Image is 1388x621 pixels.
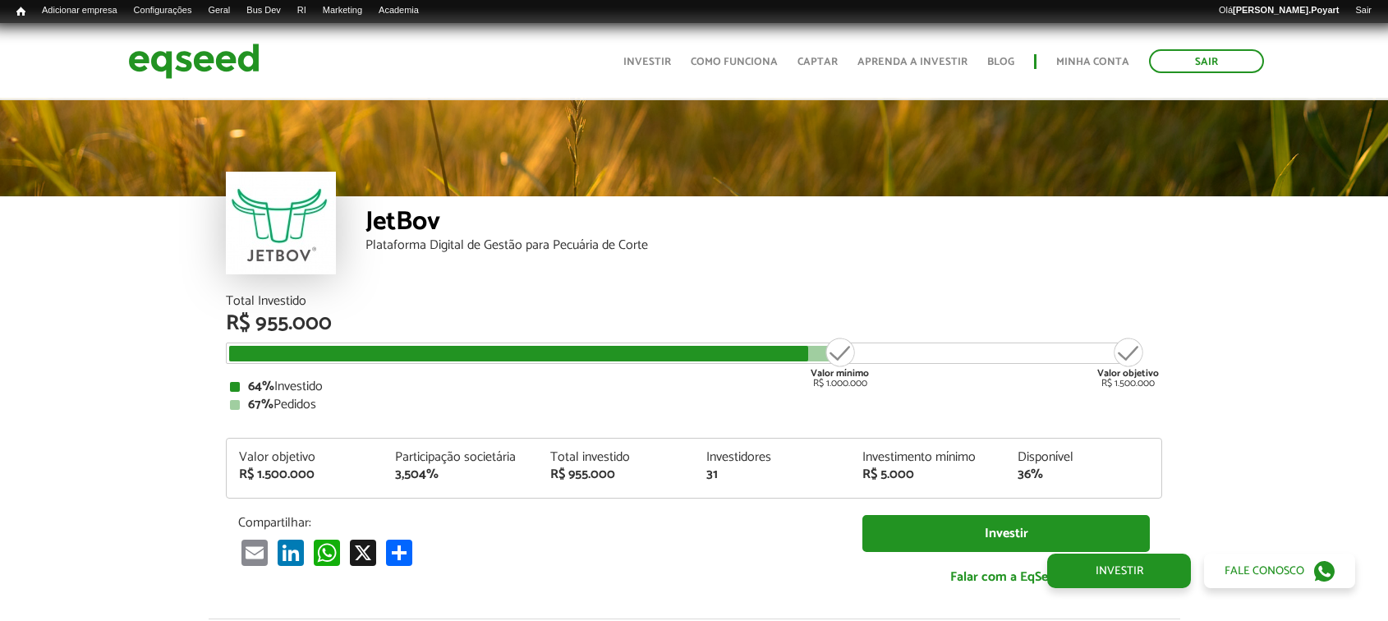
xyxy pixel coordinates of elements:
[395,451,526,464] div: Participação societária
[862,560,1150,594] a: Falar com a EqSeed
[1347,4,1380,17] a: Sair
[370,4,427,17] a: Academia
[274,539,307,566] a: LinkedIn
[1097,336,1159,389] div: R$ 1.500.000
[1097,366,1159,381] strong: Valor objetivo
[230,398,1158,412] div: Pedidos
[987,57,1014,67] a: Blog
[126,4,200,17] a: Configurações
[310,539,343,566] a: WhatsApp
[1149,49,1264,73] a: Sair
[1211,4,1348,17] a: Olá[PERSON_NAME].Poyart
[623,57,671,67] a: Investir
[230,380,1158,393] div: Investido
[238,515,838,531] p: Compartilhar:
[1018,451,1149,464] div: Disponível
[365,209,1162,239] div: JetBov
[315,4,370,17] a: Marketing
[691,57,778,67] a: Como funciona
[1233,5,1339,15] strong: [PERSON_NAME].Poyart
[248,375,274,398] strong: 64%
[706,468,838,481] div: 31
[395,468,526,481] div: 3,504%
[238,4,289,17] a: Bus Dev
[862,468,994,481] div: R$ 5.000
[248,393,273,416] strong: 67%
[550,451,682,464] div: Total investido
[1018,468,1149,481] div: 36%
[862,515,1150,552] a: Investir
[1204,554,1355,588] a: Fale conosco
[809,336,871,389] div: R$ 1.000.000
[383,539,416,566] a: Compartilhar
[365,239,1162,252] div: Plataforma Digital de Gestão para Pecuária de Corte
[862,451,994,464] div: Investimento mínimo
[706,451,838,464] div: Investidores
[550,468,682,481] div: R$ 955.000
[8,4,34,20] a: Início
[239,468,370,481] div: R$ 1.500.000
[34,4,126,17] a: Adicionar empresa
[226,295,1162,308] div: Total Investido
[289,4,315,17] a: RI
[797,57,838,67] a: Captar
[16,6,25,17] span: Início
[226,313,1162,334] div: R$ 955.000
[239,451,370,464] div: Valor objetivo
[857,57,967,67] a: Aprenda a investir
[347,539,379,566] a: X
[200,4,238,17] a: Geral
[128,39,260,83] img: EqSeed
[811,366,869,381] strong: Valor mínimo
[1056,57,1129,67] a: Minha conta
[1047,554,1191,588] a: Investir
[238,539,271,566] a: Email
